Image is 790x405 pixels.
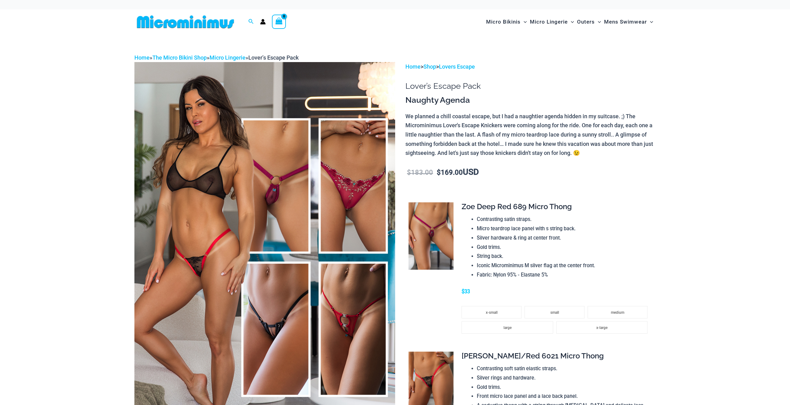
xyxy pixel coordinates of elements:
[437,169,441,176] span: $
[477,261,651,270] li: Iconic Microminimus M silver flag at the center front.
[477,243,651,252] li: Gold trims.
[556,321,648,334] li: x-large
[477,392,651,401] li: Front micro lace panel and a lace back panel.
[407,169,433,176] bdi: 183.00
[530,14,568,30] span: Micro Lingerie
[477,215,651,224] li: Contrasting satin straps.
[423,63,436,70] a: Shop
[611,310,624,315] span: medium
[477,383,651,392] li: Gold trims.
[603,12,655,31] a: Mens SwimwearMenu ToggleMenu Toggle
[152,54,207,61] a: The Micro Bikini Shop
[405,168,656,177] p: USD
[486,310,498,315] span: x-small
[405,81,656,91] h1: Lover’s Escape Pack
[260,19,266,25] a: Account icon link
[596,326,607,330] span: x-large
[550,310,559,315] span: small
[462,321,553,334] li: large
[462,289,470,295] span: $33
[272,15,286,29] a: View Shopping Cart, empty
[647,14,653,30] span: Menu Toggle
[503,326,512,330] span: large
[134,54,150,61] a: Home
[462,351,604,360] span: [PERSON_NAME]/Red 6021 Micro Thong
[525,306,585,318] li: small
[407,169,411,176] span: $
[484,11,656,32] nav: Site Navigation
[521,14,527,30] span: Menu Toggle
[477,270,651,280] li: Fabric: Nylon 95% - Elastane 5%
[477,224,651,233] li: Micro teardrop lace panel with s string back.
[134,15,237,29] img: MM SHOP LOGO FLAT
[477,373,651,383] li: Silver rings and hardware.
[528,12,576,31] a: Micro LingerieMenu ToggleMenu Toggle
[462,202,572,211] span: Zoe Deep Red 689 Micro Thong
[409,202,454,270] img: Zoe Deep Red 689 Micro Thong
[248,18,254,26] a: Search icon link
[485,12,528,31] a: Micro BikinisMenu ToggleMenu Toggle
[604,14,647,30] span: Mens Swimwear
[405,95,656,106] h3: Naughty Agenda
[210,54,246,61] a: Micro Lingerie
[405,63,421,70] a: Home
[405,62,656,71] p: > >
[477,233,651,243] li: Silver hardware & ring at center front.
[134,54,299,61] span: » » »
[577,14,595,30] span: Outers
[248,54,299,61] span: Lover’s Escape Pack
[477,364,651,373] li: Contrasting soft satin elastic straps.
[576,12,603,31] a: OutersMenu ToggleMenu Toggle
[588,306,648,318] li: medium
[462,306,521,318] li: x-small
[437,169,463,176] bdi: 169.00
[486,14,521,30] span: Micro Bikinis
[477,252,651,261] li: String back.
[595,14,601,30] span: Menu Toggle
[568,14,574,30] span: Menu Toggle
[439,63,475,70] a: Lovers Escape
[405,112,656,158] p: We planned a chill coastal escape, but I had a naughtier agenda hidden in my suitcase. ;) The Mic...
